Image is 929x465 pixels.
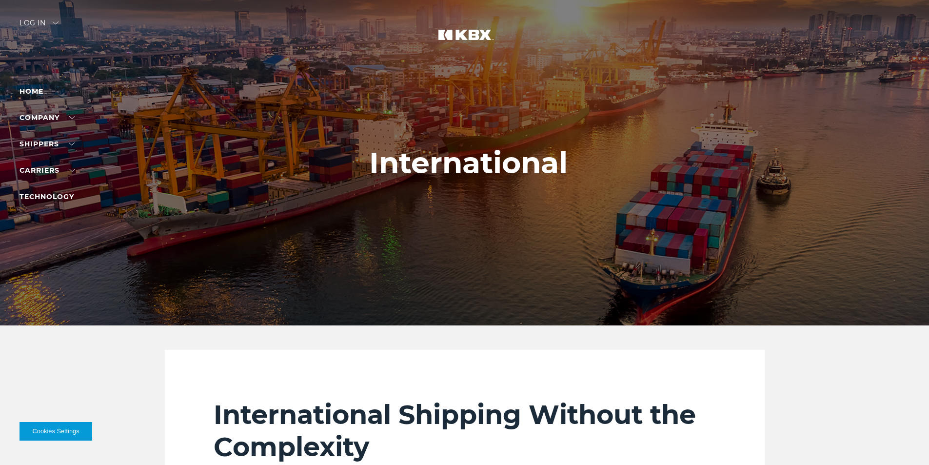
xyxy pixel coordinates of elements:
[20,113,75,122] a: Company
[428,20,501,62] img: kbx logo
[20,87,43,96] a: Home
[20,20,59,34] div: Log in
[20,192,74,201] a: Technology
[369,146,568,180] h1: International
[20,166,75,175] a: Carriers
[20,140,75,148] a: SHIPPERS
[20,422,92,441] button: Cookies Settings
[53,21,59,24] img: arrow
[214,399,716,463] h2: International Shipping Without the Complexity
